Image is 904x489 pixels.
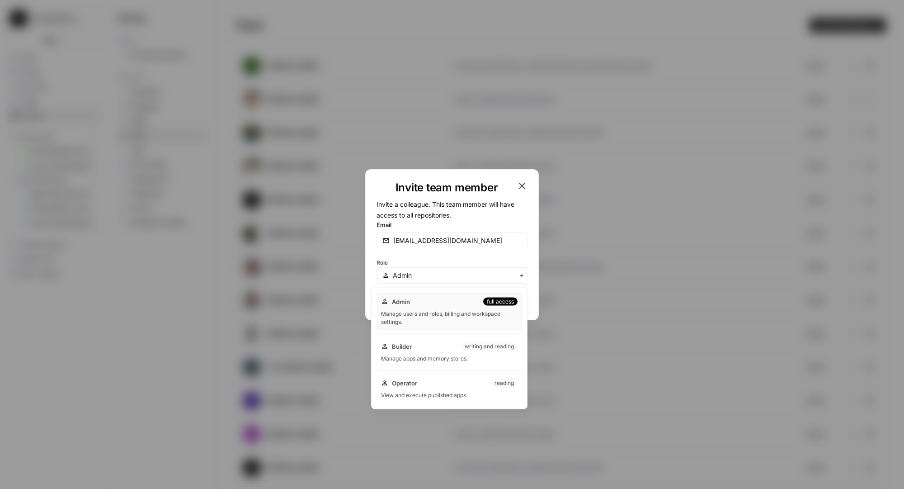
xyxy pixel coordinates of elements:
[377,200,514,219] span: Invite a colleague. This team member will have access to all repositories.
[377,259,388,266] span: Role
[483,298,518,306] div: full access
[381,355,518,363] div: Manage apps and memory stores.
[381,391,518,399] div: View and execute published apps.
[393,271,522,280] input: Admin
[491,379,518,387] div: reading
[392,379,417,388] span: Operator
[392,297,410,306] span: Admin
[377,180,517,195] h1: Invite team member
[461,342,518,351] div: writing and reading
[393,236,522,245] input: email@company.com
[381,310,518,326] div: Manage users and roles, billing and workspace settings.
[392,342,412,351] span: Builder
[377,220,527,229] label: Email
